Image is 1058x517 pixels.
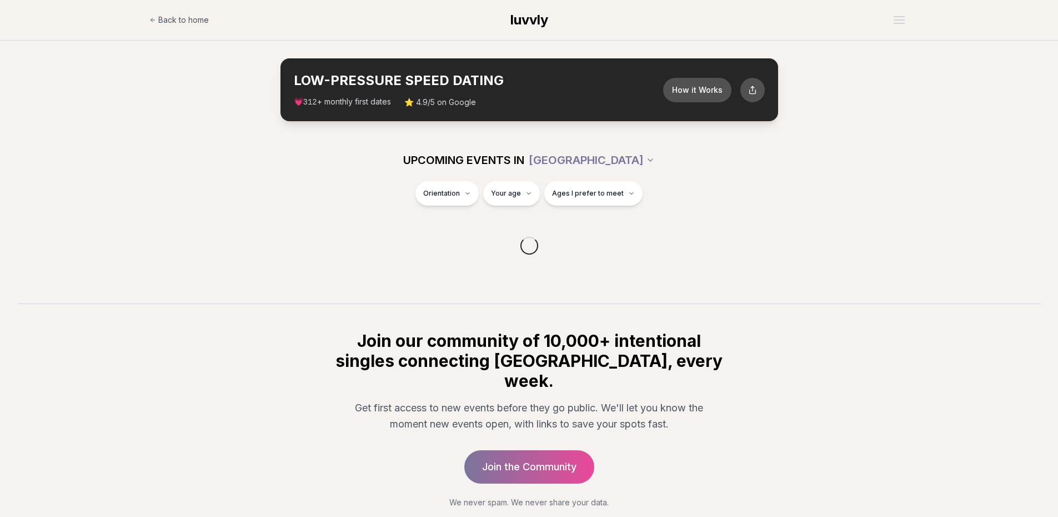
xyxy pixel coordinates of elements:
[403,152,524,168] span: UPCOMING EVENTS IN
[149,9,209,31] a: Back to home
[294,96,391,108] span: 💗 + monthly first dates
[510,11,548,29] a: luvvly
[529,148,655,172] button: [GEOGRAPHIC_DATA]
[415,181,479,206] button: Orientation
[483,181,540,206] button: Your age
[544,181,643,206] button: Ages I prefer to meet
[889,12,909,28] button: Open menu
[158,14,209,26] span: Back to home
[343,400,716,433] p: Get first access to new events before they go public. We'll let you know the moment new events op...
[491,189,521,198] span: Your age
[464,450,594,484] a: Join the Community
[404,97,476,108] span: ⭐ 4.9/5 on Google
[334,331,725,391] h2: Join our community of 10,000+ intentional singles connecting [GEOGRAPHIC_DATA], every week.
[423,189,460,198] span: Orientation
[663,78,731,102] button: How it Works
[510,12,548,28] span: luvvly
[334,497,725,508] p: We never spam. We never share your data.
[552,189,624,198] span: Ages I prefer to meet
[294,72,663,90] h2: LOW-PRESSURE SPEED DATING
[303,98,317,107] span: 312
